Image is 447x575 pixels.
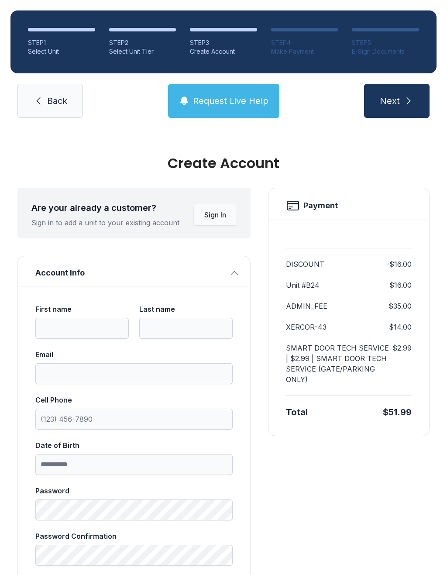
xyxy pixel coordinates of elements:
[352,47,419,56] div: E-Sign Documents
[303,200,338,212] h2: Payment
[286,322,327,332] dt: XERCOR-43
[35,409,233,430] input: Cell Phone
[286,343,389,385] dt: SMART DOOR TECH SERVICE | $2.99 | SMART DOOR TECH SERVICE (GATE/PARKING ONLY)
[190,47,257,56] div: Create Account
[18,256,250,286] button: Account Info
[35,440,233,451] div: Date of Birth
[31,217,179,228] div: Sign in to add a unit to your existing account
[35,454,233,475] input: Date of Birth
[352,38,419,47] div: STEP 5
[35,499,233,520] input: Password
[31,202,179,214] div: Are your already a customer?
[271,47,338,56] div: Make Payment
[204,210,226,220] span: Sign In
[383,406,412,418] div: $51.99
[35,531,233,541] div: Password Confirmation
[386,259,412,269] dd: -$16.00
[35,318,129,339] input: First name
[35,545,233,566] input: Password Confirmation
[389,322,412,332] dd: $14.00
[35,363,233,384] input: Email
[17,156,430,170] div: Create Account
[109,47,176,56] div: Select Unit Tier
[139,304,233,314] div: Last name
[380,95,400,107] span: Next
[35,304,129,314] div: First name
[35,485,233,496] div: Password
[139,318,233,339] input: Last name
[286,301,327,311] dt: ADMIN_FEE
[392,343,412,385] dd: $2.99
[47,95,67,107] span: Back
[271,38,338,47] div: STEP 4
[28,47,95,56] div: Select Unit
[35,349,233,360] div: Email
[193,95,268,107] span: Request Live Help
[28,38,95,47] div: STEP 1
[389,301,412,311] dd: $35.00
[190,38,257,47] div: STEP 3
[109,38,176,47] div: STEP 2
[35,395,233,405] div: Cell Phone
[286,280,320,290] dt: Unit #B24
[389,280,412,290] dd: $16.00
[286,259,324,269] dt: DISCOUNT
[286,406,308,418] div: Total
[35,267,226,279] span: Account Info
